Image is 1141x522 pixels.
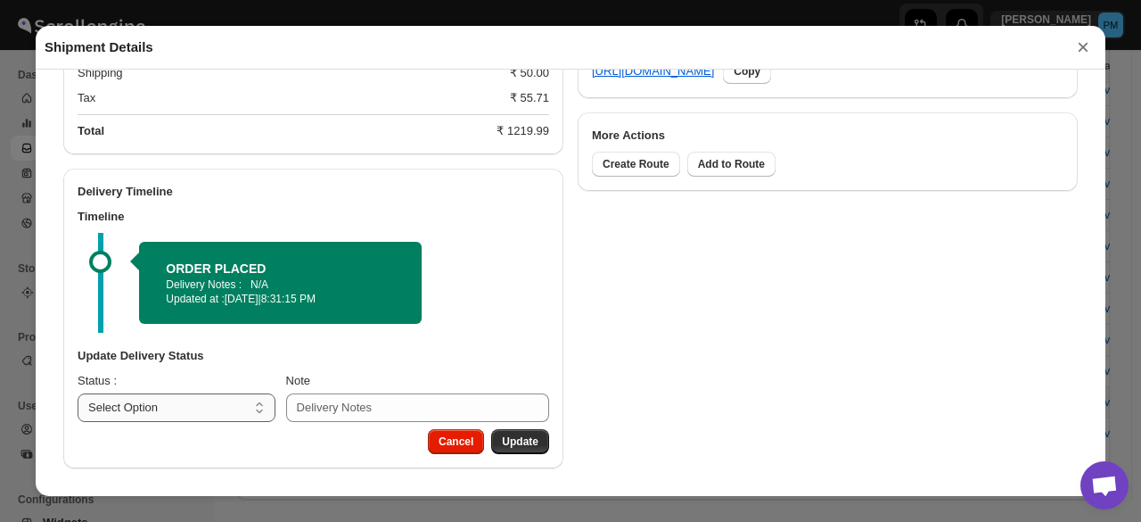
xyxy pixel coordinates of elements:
button: Cancel [428,429,484,454]
h3: Update Delivery Status [78,347,549,365]
span: Status : [78,374,117,387]
div: ₹ 1219.99 [497,122,549,140]
span: Add to Route [698,157,765,171]
div: Tax [78,89,496,107]
span: Create Route [603,157,669,171]
p: Delivery Notes : [166,278,242,292]
span: Cancel [439,435,473,449]
div: Open chat [1080,461,1129,510]
h2: ORDER PLACED [166,260,395,278]
p: Updated at : [166,292,395,306]
button: Copy [723,59,771,84]
p: N/A [250,278,268,292]
h2: Delivery Timeline [78,183,549,201]
span: Copy [734,64,760,79]
button: Update [491,429,549,454]
div: ₹ 55.71 [510,89,549,107]
h2: Shipment Details [45,38,153,56]
button: Add to Route [687,152,776,177]
input: Delivery Notes [286,394,549,422]
b: Total [78,124,104,137]
button: Create Route [592,152,680,177]
span: [DATE] | 8:31:15 PM [225,293,316,305]
span: Note [286,374,310,387]
button: × [1070,35,1096,60]
span: Update [502,435,538,449]
a: [URL][DOMAIN_NAME] [592,62,714,80]
h3: More Actions [592,127,1063,145]
h3: Timeline [78,208,549,226]
div: Shipping [78,64,496,82]
div: ₹ 50.00 [510,64,549,82]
